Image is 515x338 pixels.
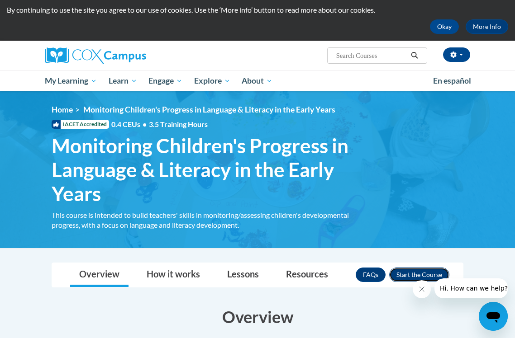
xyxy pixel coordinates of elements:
button: Okay [430,19,459,34]
div: This course is intended to build teachers' skills in monitoring/assessing children's developmenta... [52,210,364,230]
p: By continuing to use the site you agree to our use of cookies. Use the ‘More info’ button to read... [7,5,508,15]
span: Monitoring Children's Progress in Language & Literacy in the Early Years [83,105,335,114]
button: Search [408,50,421,61]
img: Cox Campus [45,47,146,64]
span: Explore [194,75,230,86]
span: En español [433,76,471,85]
a: Home [52,105,73,114]
a: Lessons [218,263,268,287]
a: More Info [466,19,508,34]
span: My Learning [45,75,97,86]
div: Main menu [38,70,477,91]
span: Monitoring Children's Progress in Language & Literacy in the Early Years [52,134,364,205]
span: Engage [148,75,182,86]
a: FAQs [356,268,386,282]
h3: Overview [52,305,463,328]
input: Search Courses [335,50,408,61]
span: 0.4 CEUs [111,119,208,129]
span: • [143,120,147,128]
button: Account Settings [443,47,470,62]
a: En español [427,71,477,90]
a: Learn [103,70,143,91]
span: IACET Accredited [52,120,109,129]
a: Overview [70,263,129,287]
a: About [236,70,279,91]
a: Cox Campus [45,47,177,64]
a: My Learning [39,70,103,91]
a: Explore [188,70,236,91]
button: Enroll [389,268,449,282]
a: How it works [138,263,209,287]
span: About [242,75,272,86]
iframe: Message from company [434,278,508,298]
span: Learn [109,75,137,86]
iframe: Close message [413,280,431,298]
a: Resources [277,263,337,287]
span: 3.5 Training Hours [149,120,208,128]
iframe: Button to launch messaging window [479,302,508,331]
a: Engage [143,70,188,91]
